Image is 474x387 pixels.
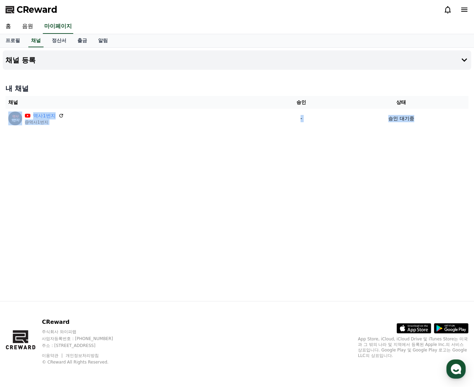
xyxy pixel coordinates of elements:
[42,343,126,348] p: 주소 : [STREET_ADDRESS]
[42,318,126,326] p: CReward
[63,230,72,235] span: 대화
[268,96,334,109] th: 승인
[2,219,46,236] a: 홈
[6,56,36,64] h4: 채널 등록
[46,219,89,236] a: 대화
[93,34,113,47] a: 알림
[46,34,72,47] a: 정산서
[334,96,468,109] th: 상태
[22,229,26,235] span: 홈
[89,219,133,236] a: 설정
[42,329,126,335] p: 주식회사 와이피랩
[388,115,414,122] p: 승인 대기중
[6,4,57,15] a: CReward
[25,119,64,125] p: @역사1번지
[42,336,126,341] p: 사업자등록번호 : [PHONE_NUMBER]
[17,19,39,34] a: 음원
[28,34,44,47] a: 채널
[42,353,64,358] a: 이용약관
[33,112,56,119] a: 역사1번지
[66,353,99,358] a: 개인정보처리방침
[107,229,115,235] span: 설정
[42,359,126,365] p: © CReward All Rights Reserved.
[3,50,471,70] button: 채널 등록
[8,112,22,125] img: 역사1번지
[72,34,93,47] a: 출금
[358,336,468,358] p: App Store, iCloud, iCloud Drive 및 iTunes Store는 미국과 그 밖의 나라 및 지역에서 등록된 Apple Inc.의 서비스 상표입니다. Goo...
[17,4,57,15] span: CReward
[43,19,73,34] a: 마이페이지
[6,96,268,109] th: 채널
[271,115,331,122] p: -
[6,84,468,93] h4: 내 채널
